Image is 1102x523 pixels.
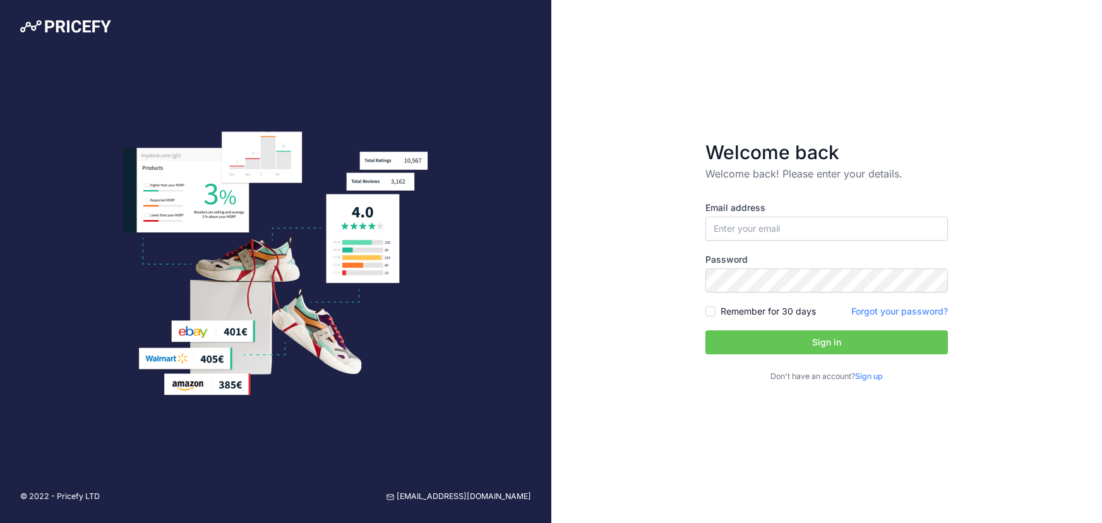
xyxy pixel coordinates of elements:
[705,330,948,354] button: Sign in
[386,491,531,503] a: [EMAIL_ADDRESS][DOMAIN_NAME]
[705,371,948,383] p: Don't have an account?
[855,371,883,381] a: Sign up
[705,253,948,266] label: Password
[705,201,948,214] label: Email address
[705,217,948,241] input: Enter your email
[705,166,948,181] p: Welcome back! Please enter your details.
[705,141,948,164] h3: Welcome back
[851,306,948,316] a: Forgot your password?
[20,20,111,33] img: Pricefy
[20,491,100,503] p: © 2022 - Pricefy LTD
[721,305,816,318] label: Remember for 30 days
